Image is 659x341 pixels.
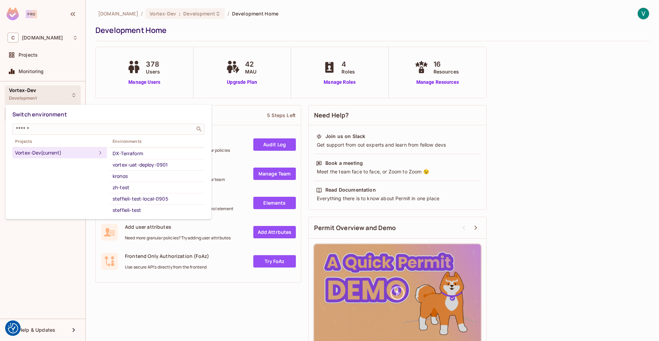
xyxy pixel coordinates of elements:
[113,206,202,214] div: steffieli-test
[113,149,202,158] div: DX-Terraform
[8,323,18,333] img: Revisit consent button
[12,111,67,118] span: Switch environment
[113,183,202,192] div: zh-test
[15,149,96,157] div: Vortex-Dev (current)
[113,172,202,180] div: kronos
[110,139,205,144] span: Environments
[12,139,107,144] span: Projects
[113,195,202,203] div: steffieli-test-local-0905
[113,161,202,169] div: vortex-uat-deploy-0901
[8,323,18,333] button: Consent Preferences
